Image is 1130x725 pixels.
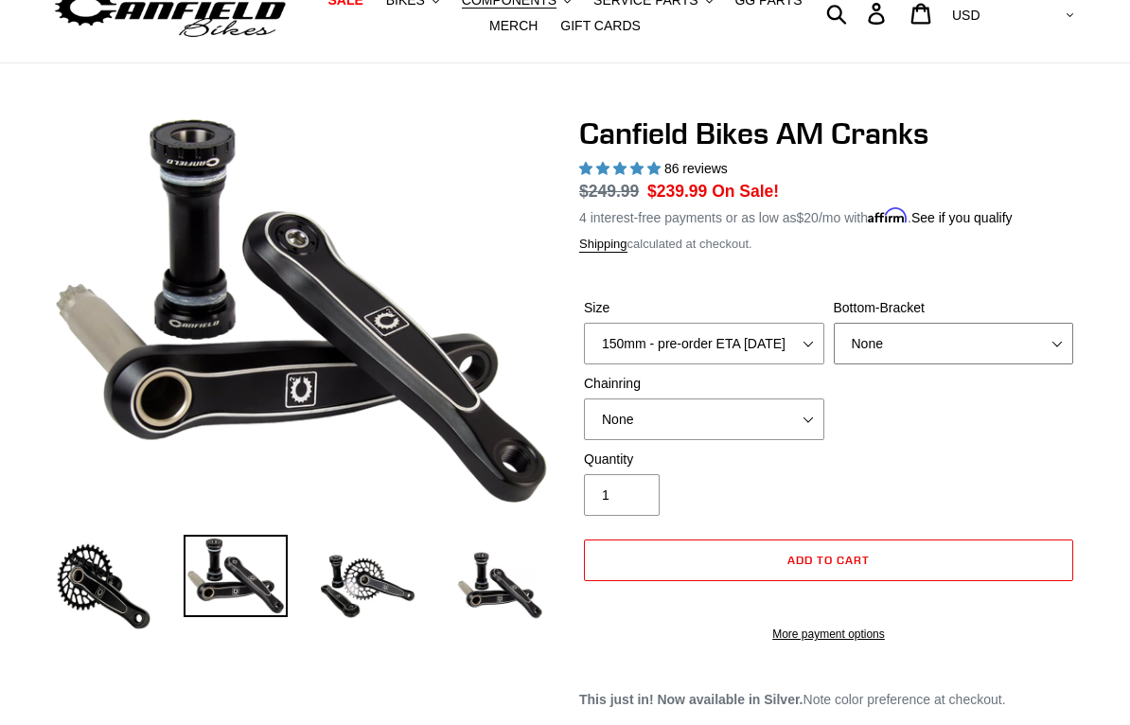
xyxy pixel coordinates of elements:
[579,203,1013,228] p: 4 interest-free payments or as low as /mo with .
[579,115,1078,151] h1: Canfield Bikes AM Cranks
[834,298,1074,318] label: Bottom-Bracket
[480,13,547,39] a: MERCH
[579,235,1078,254] div: calculated at checkout.
[52,535,155,638] img: Load image into Gallery viewer, Canfield Bikes AM Cranks
[579,692,803,707] strong: This just in! Now available in Silver.
[551,13,650,39] a: GIFT CARDS
[647,182,707,201] span: $239.99
[316,535,419,638] img: Load image into Gallery viewer, Canfield Bikes AM Cranks
[868,207,908,223] span: Affirm
[579,182,639,201] s: $249.99
[448,535,551,638] img: Load image into Gallery viewer, CANFIELD-AM_DH-CRANKS
[664,161,728,176] span: 86 reviews
[911,210,1013,225] a: See if you qualify - Learn more about Affirm Financing (opens in modal)
[184,535,287,617] img: Load image into Gallery viewer, Canfield Cranks
[584,374,824,394] label: Chainring
[712,179,779,203] span: On Sale!
[489,18,538,34] span: MERCH
[579,161,664,176] span: 4.97 stars
[787,553,870,567] span: Add to cart
[579,237,627,253] a: Shipping
[797,210,819,225] span: $20
[584,626,1073,643] a: More payment options
[584,298,824,318] label: Size
[579,690,1078,710] p: Note color preference at checkout.
[584,450,824,469] label: Quantity
[584,539,1073,581] button: Add to cart
[560,18,641,34] span: GIFT CARDS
